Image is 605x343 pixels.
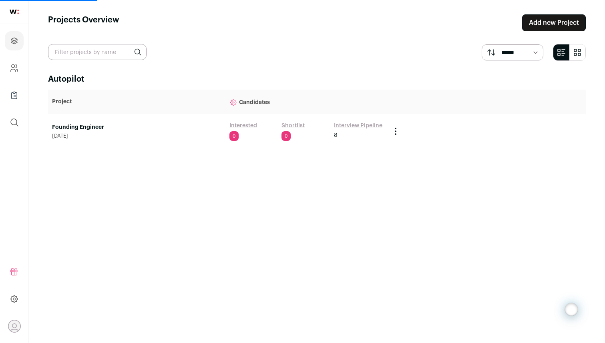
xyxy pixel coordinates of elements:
[48,44,147,60] input: Filter projects by name
[229,94,383,110] p: Candidates
[10,10,19,14] img: wellfound-shorthand-0d5821cbd27db2630d0214b213865d53afaa358527fdda9d0ea32b1df1b89c2c.svg
[52,133,221,139] span: [DATE]
[522,14,586,31] a: Add new Project
[281,131,291,141] span: 0
[391,126,400,136] button: Project Actions
[229,131,239,141] span: 0
[281,122,305,130] a: Shortlist
[48,14,119,31] h1: Projects Overview
[334,122,382,130] a: Interview Pipeline
[52,98,221,106] p: Project
[5,86,24,105] a: Company Lists
[8,320,21,333] button: Open dropdown
[229,122,257,130] a: Interested
[5,31,24,50] a: Projects
[5,58,24,78] a: Company and ATS Settings
[334,131,337,139] span: 8
[48,74,586,85] h2: Autopilot
[52,123,221,131] a: Founding Engineer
